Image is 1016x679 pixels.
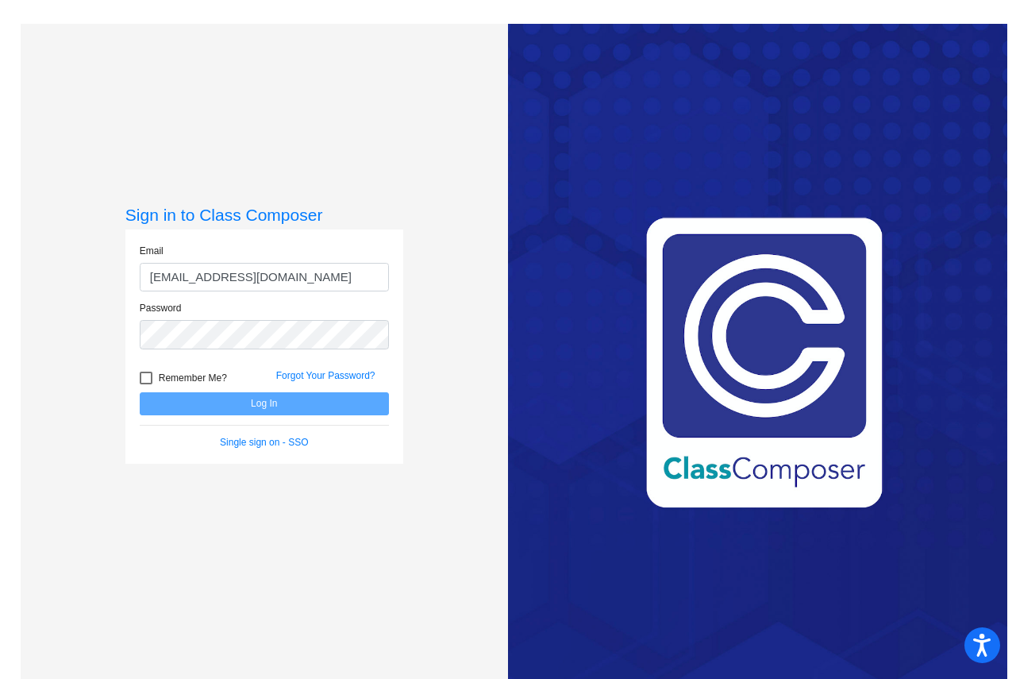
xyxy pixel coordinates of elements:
label: Password [140,301,182,315]
a: Single sign on - SSO [220,437,308,448]
a: Forgot Your Password? [276,370,375,381]
label: Email [140,244,164,258]
button: Log In [140,392,389,415]
h3: Sign in to Class Composer [125,205,403,225]
span: Remember Me? [159,368,227,388]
